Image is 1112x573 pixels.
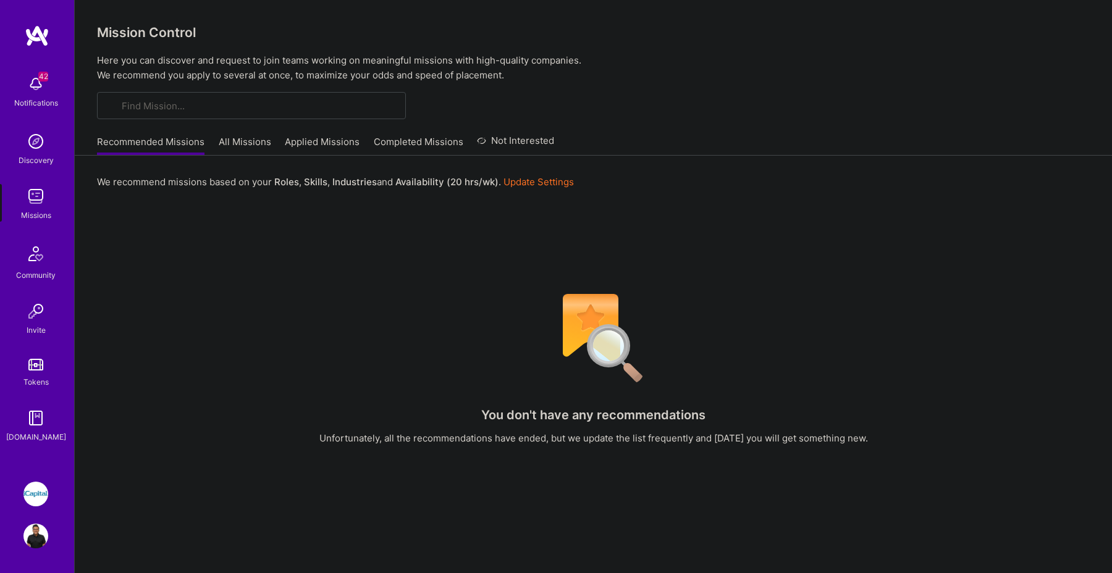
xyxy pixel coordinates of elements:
[23,299,48,324] img: Invite
[14,96,58,109] div: Notifications
[23,129,48,154] img: discovery
[219,135,271,156] a: All Missions
[274,176,299,188] b: Roles
[541,286,646,391] img: No Results
[38,72,48,82] span: 42
[97,25,1090,40] h3: Mission Control
[25,25,49,47] img: logo
[16,269,56,282] div: Community
[107,99,121,113] i: icon SearchGrey
[21,239,51,269] img: Community
[97,135,204,156] a: Recommended Missions
[23,184,48,209] img: teamwork
[23,482,48,506] img: iCapital: Building an Alternative Investment Marketplace
[23,524,48,548] img: User Avatar
[28,359,43,370] img: tokens
[481,408,706,422] h4: You don't have any recommendations
[477,133,554,156] a: Not Interested
[23,406,48,430] img: guide book
[319,432,868,445] div: Unfortunately, all the recommendations have ended, but we update the list frequently and [DATE] y...
[332,176,377,188] b: Industries
[23,375,49,388] div: Tokens
[97,53,1090,83] p: Here you can discover and request to join teams working on meaningful missions with high-quality ...
[304,176,327,188] b: Skills
[6,430,66,443] div: [DOMAIN_NAME]
[374,135,463,156] a: Completed Missions
[20,524,51,548] a: User Avatar
[395,176,499,188] b: Availability (20 hrs/wk)
[122,99,397,112] input: Find Mission...
[503,176,574,188] a: Update Settings
[21,209,51,222] div: Missions
[23,72,48,96] img: bell
[19,154,54,167] div: Discovery
[20,482,51,506] a: iCapital: Building an Alternative Investment Marketplace
[97,175,574,188] p: We recommend missions based on your , , and .
[27,324,46,337] div: Invite
[285,135,360,156] a: Applied Missions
